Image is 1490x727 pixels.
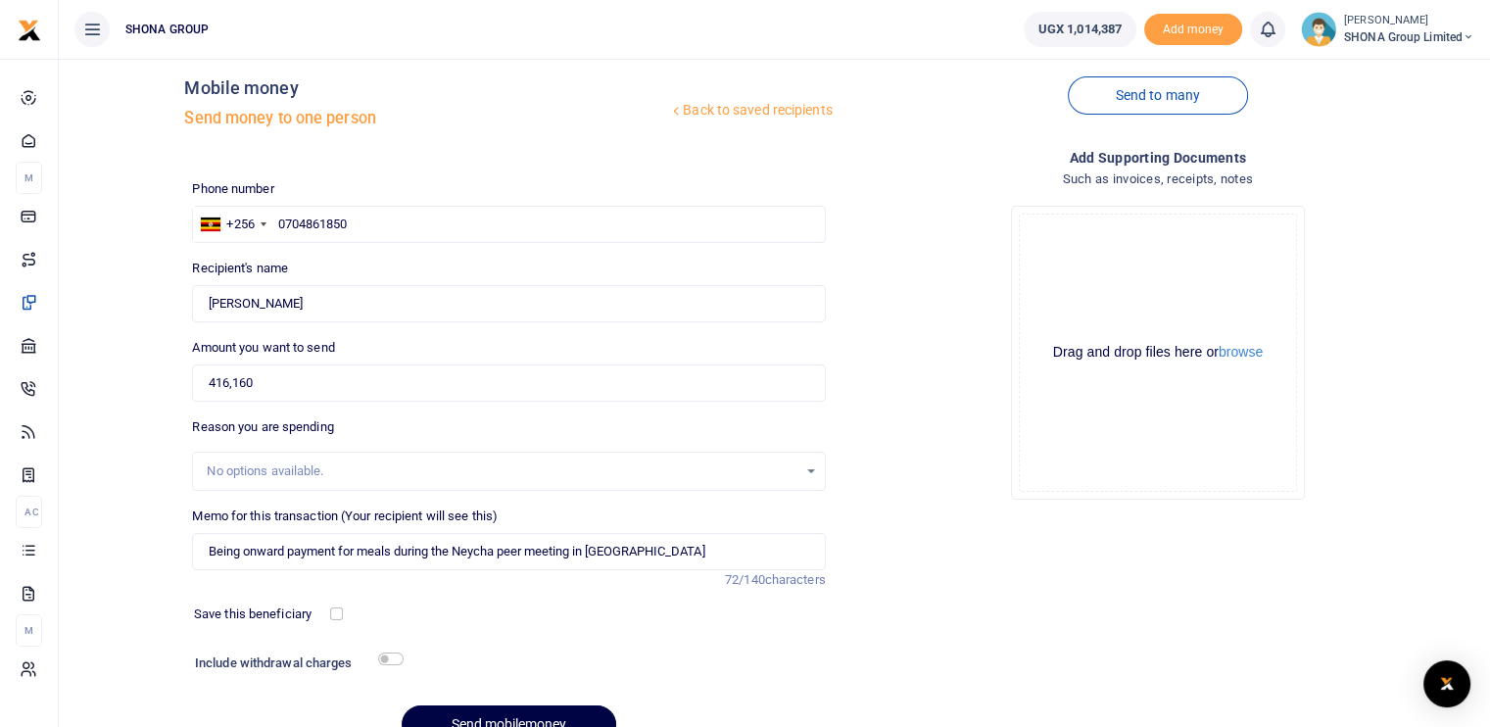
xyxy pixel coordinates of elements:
h4: Such as invoices, receipts, notes [841,169,1474,190]
h6: Include withdrawal charges [195,655,395,671]
h5: Send money to one person [184,109,668,128]
a: Send to many [1068,76,1248,115]
span: characters [765,572,826,587]
label: Amount you want to send [192,338,334,358]
span: SHONA GROUP [118,21,216,38]
input: Enter phone number [192,206,825,243]
span: 72/140 [725,572,765,587]
a: Back to saved recipients [668,93,834,128]
li: Wallet ballance [1016,12,1144,47]
a: UGX 1,014,387 [1024,12,1136,47]
li: M [16,614,42,647]
label: Phone number [192,179,273,199]
img: logo-small [18,19,41,42]
li: Ac [16,496,42,528]
label: Memo for this transaction (Your recipient will see this) [192,507,498,526]
button: browse [1219,345,1263,359]
a: logo-small logo-large logo-large [18,22,41,36]
a: Add money [1144,21,1242,35]
span: Add money [1144,14,1242,46]
div: Uganda: +256 [193,207,271,242]
label: Reason you are spending [192,417,333,437]
img: profile-user [1301,12,1336,47]
h4: Mobile money [184,77,668,99]
div: No options available. [207,461,796,481]
h4: Add supporting Documents [841,147,1474,169]
div: Drag and drop files here or [1020,343,1296,362]
div: File Uploader [1011,206,1305,500]
span: SHONA Group Limited [1344,28,1474,46]
input: Enter extra information [192,533,825,570]
input: Loading name... [192,285,825,322]
li: Toup your wallet [1144,14,1242,46]
li: M [16,162,42,194]
label: Save this beneficiary [194,605,312,624]
div: +256 [226,215,254,234]
a: profile-user [PERSON_NAME] SHONA Group Limited [1301,12,1474,47]
label: Recipient's name [192,259,288,278]
small: [PERSON_NAME] [1344,13,1474,29]
span: UGX 1,014,387 [1038,20,1122,39]
div: Open Intercom Messenger [1423,660,1470,707]
input: UGX [192,364,825,402]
